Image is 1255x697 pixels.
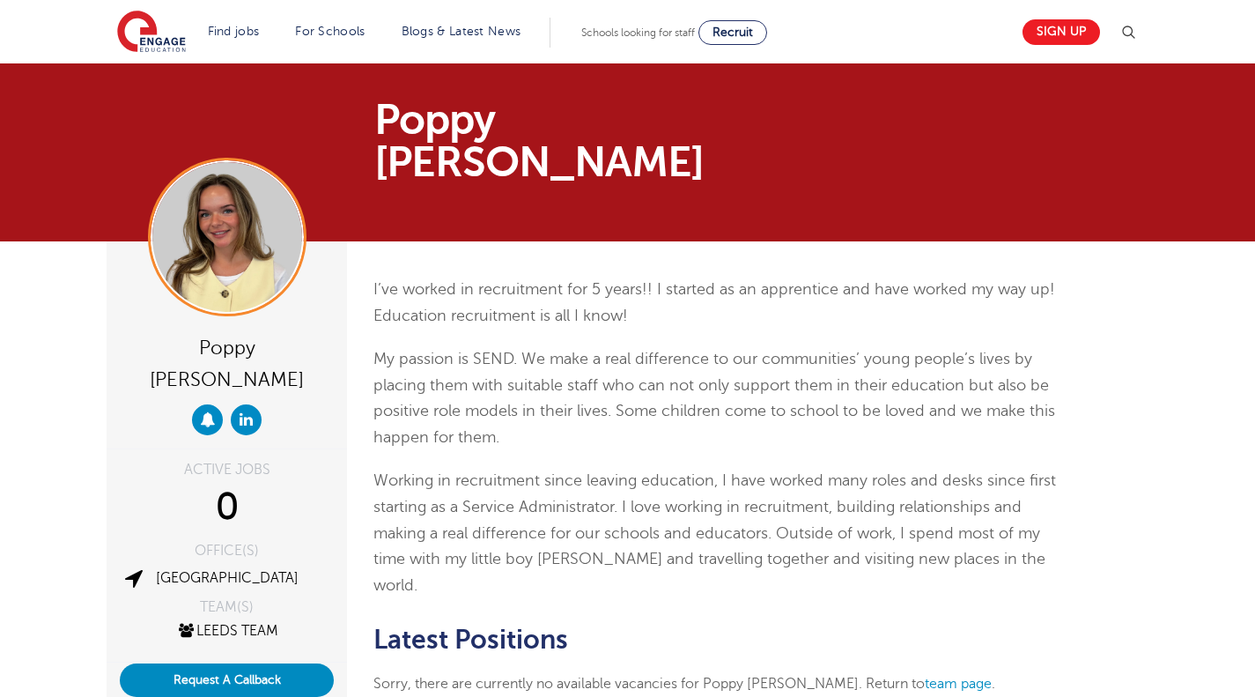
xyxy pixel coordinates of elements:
p: My passion is SEND. We make a real difference to our communities’ young people’s lives by placing... [373,346,1059,450]
a: Sign up [1022,19,1100,45]
a: Leeds Team [176,623,278,639]
p: Sorry, there are currently no available vacancies for Poppy [PERSON_NAME]. Return to . [373,672,1059,695]
a: Blogs & Latest News [402,25,521,38]
a: Recruit [698,20,767,45]
div: ACTIVE JOBS [120,463,334,477]
div: TEAM(S) [120,600,334,614]
a: Find jobs [208,25,260,38]
a: For Schools [295,25,365,38]
div: Poppy [PERSON_NAME] [120,330,334,396]
a: team page [925,676,992,692]
div: OFFICE(S) [120,544,334,558]
div: 0 [120,486,334,530]
a: [GEOGRAPHIC_DATA] [156,570,299,586]
span: Schools looking for staff [581,26,695,39]
h2: Latest Positions [373,625,1059,655]
span: Working in recruitment since leaving education, I have worked many roles and desks since first st... [373,471,1056,593]
button: Request A Callback [120,664,334,697]
span: I’ve worked in recruitment for 5 years!! I started as an apprentice and have worked my way up! Ed... [373,280,1055,324]
img: Engage Education [117,11,186,55]
h1: Poppy [PERSON_NAME] [374,99,793,183]
span: Recruit [712,26,753,39]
